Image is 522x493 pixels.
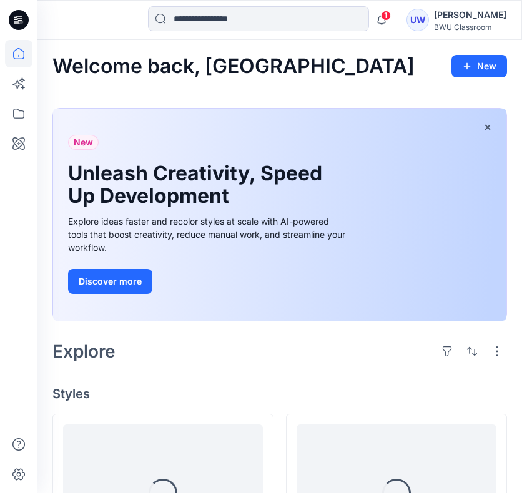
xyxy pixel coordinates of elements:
span: New [74,135,93,150]
div: [PERSON_NAME] [434,7,506,22]
h1: Unleash Creativity, Speed Up Development [68,162,330,207]
span: 1 [381,11,391,21]
h2: Explore [52,341,116,361]
div: Explore ideas faster and recolor styles at scale with AI-powered tools that boost creativity, red... [68,215,349,254]
h4: Styles [52,386,507,401]
div: UW [406,9,429,31]
a: Discover more [68,269,349,294]
div: BWU Classroom [434,22,506,32]
button: New [451,55,507,77]
h2: Welcome back, [GEOGRAPHIC_DATA] [52,55,415,78]
button: Discover more [68,269,152,294]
